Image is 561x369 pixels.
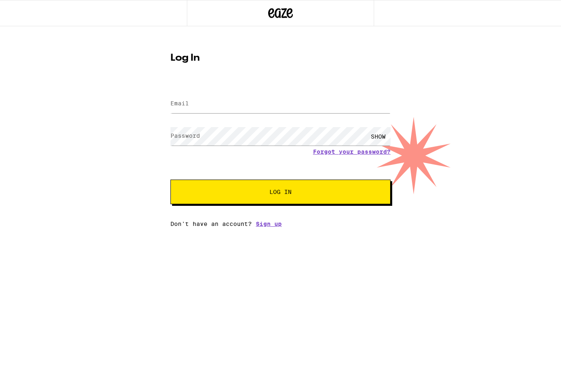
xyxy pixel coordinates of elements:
[170,221,391,227] div: Don't have an account?
[170,53,391,63] h1: Log In
[366,127,391,146] div: SHOW
[256,221,282,227] a: Sign up
[170,95,391,113] input: Email
[170,100,189,107] label: Email
[313,148,391,155] a: Forgot your password?
[269,189,292,195] span: Log In
[170,180,391,204] button: Log In
[170,132,200,139] label: Password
